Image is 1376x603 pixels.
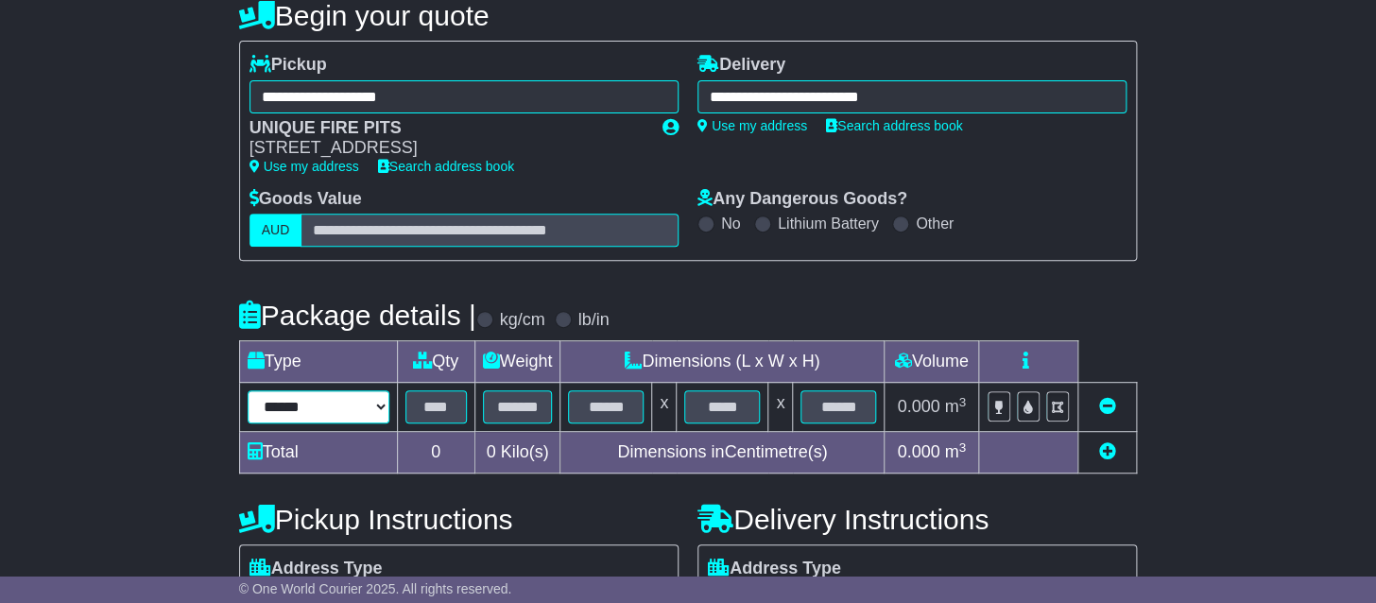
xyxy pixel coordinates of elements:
[249,55,327,76] label: Pickup
[378,159,514,174] a: Search address book
[1099,442,1116,461] a: Add new item
[826,118,962,133] a: Search address book
[958,395,966,409] sup: 3
[249,138,644,159] div: [STREET_ADDRESS]
[249,559,383,579] label: Address Type
[897,397,939,416] span: 0.000
[239,341,397,383] td: Type
[652,383,677,432] td: x
[397,432,474,474] td: 0
[897,442,939,461] span: 0.000
[487,442,496,461] span: 0
[239,432,397,474] td: Total
[239,581,512,596] span: © One World Courier 2025. All rights reserved.
[474,432,560,474] td: Kilo(s)
[958,440,966,455] sup: 3
[768,383,793,432] td: x
[1099,397,1116,416] a: Remove this item
[916,215,954,233] label: Other
[944,397,966,416] span: m
[697,55,785,76] label: Delivery
[708,559,841,579] label: Address Type
[239,504,679,535] h4: Pickup Instructions
[885,341,979,383] td: Volume
[397,341,474,383] td: Qty
[249,189,362,210] label: Goods Value
[697,189,907,210] label: Any Dangerous Goods?
[697,504,1137,535] h4: Delivery Instructions
[944,442,966,461] span: m
[249,214,302,247] label: AUD
[578,310,610,331] label: lb/in
[249,159,359,174] a: Use my address
[249,118,644,139] div: UNIQUE FIRE PITS
[500,310,545,331] label: kg/cm
[721,215,740,233] label: No
[239,300,476,331] h4: Package details |
[474,341,560,383] td: Weight
[560,341,885,383] td: Dimensions (L x W x H)
[778,215,879,233] label: Lithium Battery
[560,432,885,474] td: Dimensions in Centimetre(s)
[697,118,807,133] a: Use my address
